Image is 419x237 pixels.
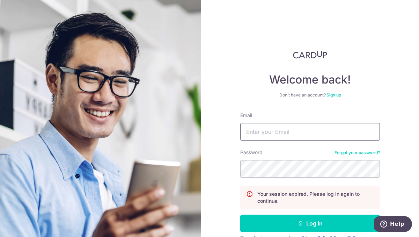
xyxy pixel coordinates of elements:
[240,123,380,141] input: Enter your Email
[335,150,380,156] a: Forgot your password?
[257,191,374,204] p: Your session expired. Please log in again to continue.
[240,73,380,87] h4: Welcome back!
[240,92,380,98] div: Don’t have an account?
[240,112,252,119] label: Email
[326,92,341,98] a: Sign up
[374,216,412,234] iframe: Opens a widget where you can find more information
[240,149,263,156] label: Password
[240,215,380,232] button: Log in
[293,50,327,59] img: CardUp Logo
